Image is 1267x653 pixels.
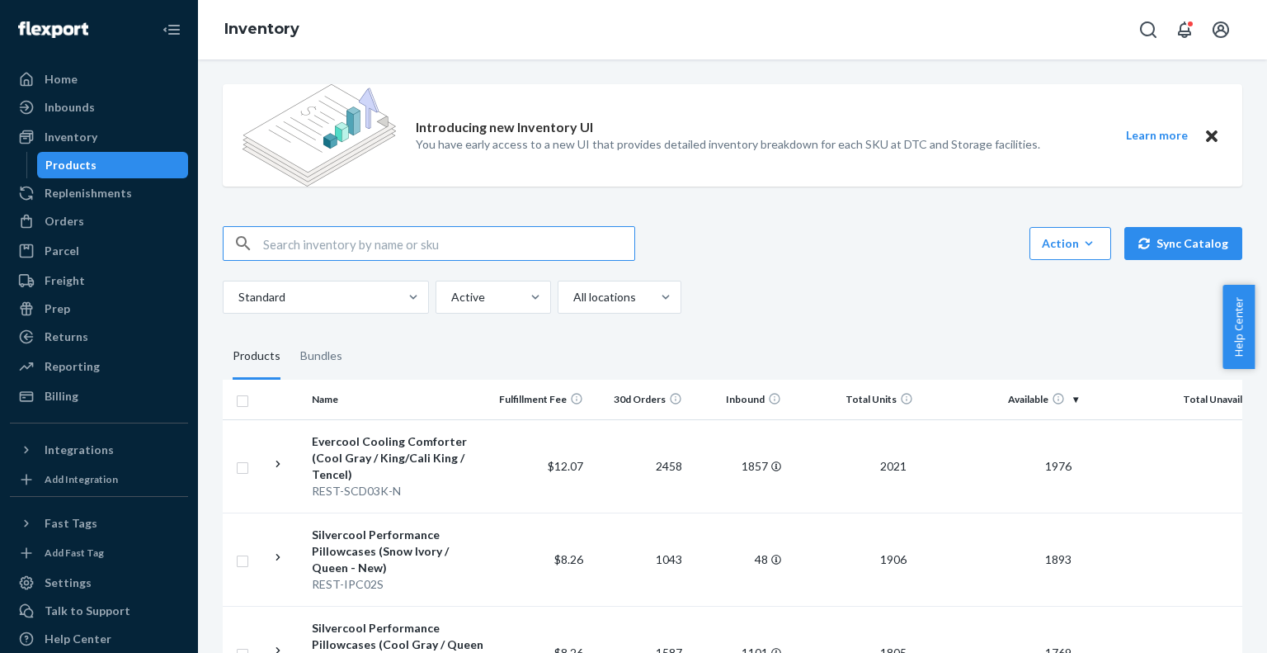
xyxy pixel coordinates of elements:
[45,575,92,591] div: Settings
[45,71,78,88] div: Home
[10,66,188,92] a: Home
[10,124,188,150] a: Inventory
[10,437,188,463] button: Integrations
[10,324,188,350] a: Returns
[45,157,97,173] div: Products
[590,380,689,419] th: 30d Orders
[45,358,100,375] div: Reporting
[416,136,1040,153] p: You have early access to a new UI that provides detailed inventory breakdown for each SKU at DTC ...
[10,510,188,537] button: Fast Tags
[1222,285,1255,369] button: Help Center
[312,433,484,483] div: Evercool Cooling Comforter (Cool Gray / King/Cali King / Tencel)
[590,419,689,513] td: 2458
[305,380,491,419] th: Name
[416,118,593,137] p: Introducing new Inventory UI
[548,459,583,473] span: $12.07
[45,243,79,259] div: Parcel
[10,570,188,596] a: Settings
[10,626,188,652] a: Help Center
[224,20,299,38] a: Inventory
[491,380,590,419] th: Fulfillment Fee
[590,513,689,606] td: 1043
[312,483,484,499] div: REST-SCD03K-N
[1132,13,1165,46] button: Open Search Box
[572,289,573,305] input: All locations
[10,598,188,624] a: Talk to Support
[45,603,130,619] div: Talk to Support
[10,470,188,490] a: Add Integration
[45,99,95,116] div: Inbounds
[300,334,342,380] div: Bundles
[10,383,188,409] a: Billing
[1168,13,1201,46] button: Open notifications
[45,213,84,229] div: Orders
[10,180,188,206] a: Replenishments
[788,380,920,419] th: Total Units
[45,185,132,201] div: Replenishments
[689,513,788,606] td: 48
[1042,235,1099,252] div: Action
[37,152,189,178] a: Products
[1124,227,1242,260] button: Sync Catalog
[312,527,484,576] div: Silvercool Performance Pillowcases (Snow Ivory / Queen - New)
[10,208,188,234] a: Orders
[554,552,583,566] span: $8.26
[45,515,97,532] div: Fast Tags
[10,238,188,264] a: Parcel
[45,546,104,560] div: Add Fast Tag
[10,296,188,322] a: Prep
[10,543,188,563] a: Add Fast Tag
[243,84,396,187] img: new-reports-banner-icon.82668bd98b6a51aee86340f2a7b77ae3.png
[211,6,313,54] ol: breadcrumbs
[233,334,280,380] div: Products
[1115,125,1198,146] button: Learn more
[45,472,118,486] div: Add Integration
[1029,227,1111,260] button: Action
[10,353,188,380] a: Reporting
[874,552,913,566] span: 1906
[1204,13,1237,46] button: Open account menu
[45,300,70,317] div: Prep
[689,380,788,419] th: Inbound
[874,459,913,473] span: 2021
[1039,459,1078,473] span: 1976
[45,272,85,289] div: Freight
[45,388,78,405] div: Billing
[237,289,238,305] input: Standard
[312,576,484,593] div: REST-IPC02S
[263,227,634,260] input: Search inventory by name or sku
[10,267,188,294] a: Freight
[45,129,97,145] div: Inventory
[18,21,88,38] img: Flexport logo
[1201,125,1222,146] button: Close
[920,380,1085,419] th: Available
[45,631,111,647] div: Help Center
[1039,552,1078,566] span: 1893
[689,419,788,513] td: 1857
[10,94,188,121] a: Inbounds
[45,442,114,458] div: Integrations
[45,329,88,345] div: Returns
[450,289,451,305] input: Active
[155,13,188,46] button: Close Navigation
